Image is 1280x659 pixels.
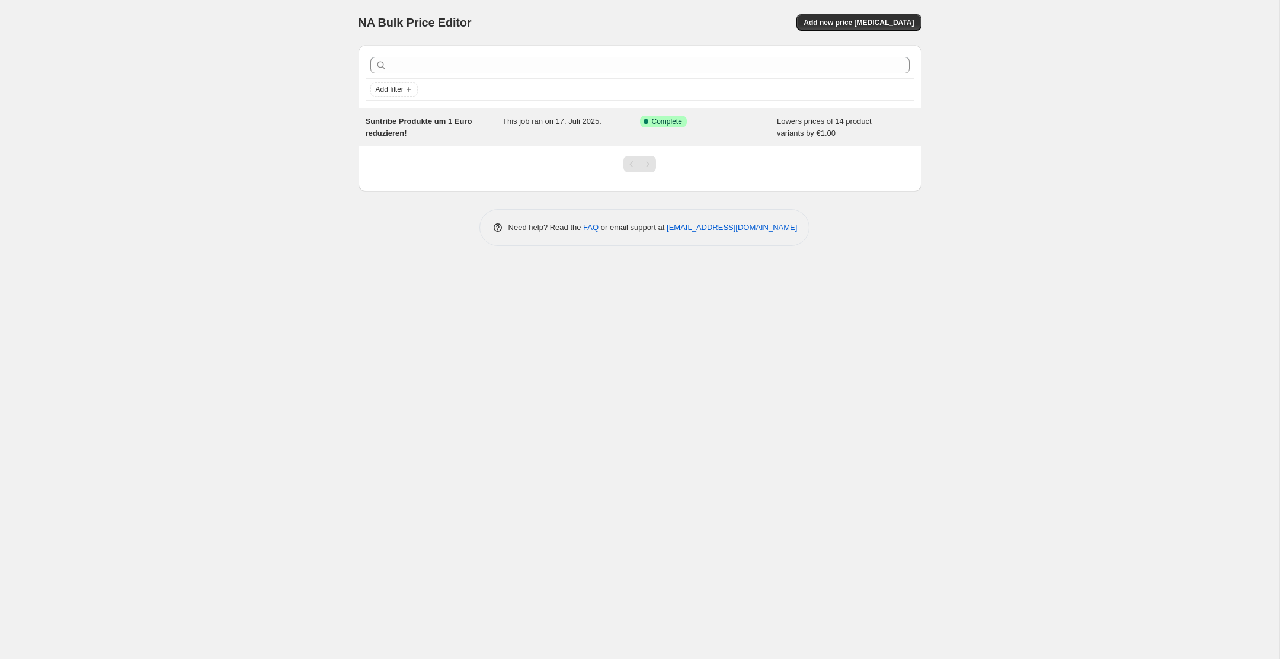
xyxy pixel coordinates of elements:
button: Add new price [MEDICAL_DATA] [796,14,921,31]
button: Add filter [370,82,418,97]
span: Add new price [MEDICAL_DATA] [804,18,914,27]
span: Add filter [376,85,404,94]
span: or email support at [599,223,667,232]
span: Need help? Read the [508,223,584,232]
a: [EMAIL_ADDRESS][DOMAIN_NAME] [667,223,797,232]
nav: Pagination [623,156,656,172]
a: FAQ [583,223,599,232]
span: NA Bulk Price Editor [359,16,472,29]
span: Suntribe Produkte um 1 Euro reduzieren! [366,117,472,137]
span: This job ran on 17. Juli 2025. [503,117,601,126]
span: Lowers prices of 14 product variants by €1.00 [777,117,872,137]
span: Complete [652,117,682,126]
